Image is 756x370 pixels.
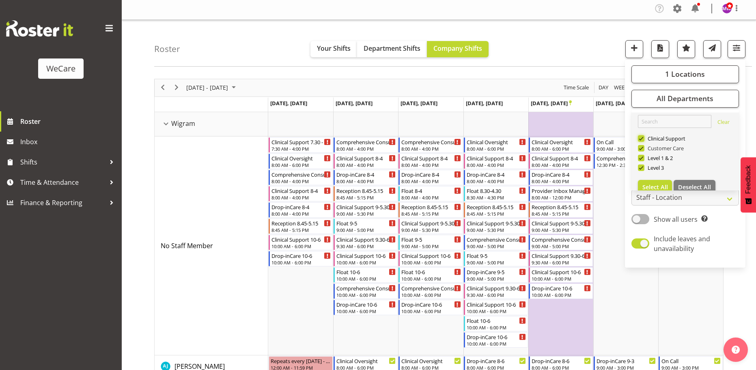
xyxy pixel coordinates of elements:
span: Feedback [745,165,752,194]
div: Float 10-6 [467,316,526,325]
div: 9:00 AM - 5:30 PM [401,227,461,233]
div: No Staff Member"s event - On Call Begin From Saturday, October 25, 2025 at 9:00:00 AM GMT+13:00 E... [594,137,658,153]
div: Float 9-5 [401,235,461,243]
div: 10:00 AM - 6:00 PM [467,340,526,347]
div: Clinical Oversight [336,357,396,365]
span: Show all users [654,215,698,224]
span: Level 1 & 2 [644,155,673,161]
div: 8:00 AM - 12:00 PM [532,194,591,201]
div: Clinical Oversight [532,138,591,146]
div: Drop-inCare 8-6 [532,357,591,365]
div: 10:00 AM - 6:00 PM [467,324,526,331]
div: Float 9-5 [467,251,526,260]
button: Timeline Week [613,82,629,93]
div: Drop-inCare 8-6 [467,357,526,365]
div: next period [170,79,183,96]
button: 1 Locations [631,65,739,83]
div: 10:00 AM - 6:00 PM [401,308,461,314]
div: Drop-inCare 8-4 [467,170,526,178]
span: Deselect All [678,183,711,191]
div: Provider Inbox Management [532,186,591,195]
div: No Staff Member"s event - Float 8-4 Begin From Wednesday, October 22, 2025 at 8:00:00 AM GMT+13:0... [398,186,463,201]
div: Drop-inCare 8-4 [401,170,461,178]
div: 8:00 AM - 4:00 PM [532,178,591,184]
div: No Staff Member"s event - Clinical Support 9.30-6 Begin From Tuesday, October 21, 2025 at 9:30:00... [334,235,398,250]
span: Select All [642,183,668,191]
span: Clinical Support [644,135,686,142]
div: No Staff Member"s event - Comprehensive Consult 9-5 Begin From Thursday, October 23, 2025 at 9:00... [464,235,528,250]
div: No Staff Member"s event - Reception 8.45-5.15 Begin From Thursday, October 23, 2025 at 8:45:00 AM... [464,202,528,218]
button: Next [171,82,182,93]
div: Float 8.30-4.30 [467,186,526,195]
div: No Staff Member"s event - Float 10-6 Begin From Wednesday, October 22, 2025 at 10:00:00 AM GMT+13... [398,267,463,283]
div: Comprehensive Consult 9-5 [532,235,591,243]
div: 10:00 AM - 6:00 PM [271,243,331,249]
div: 7:30 AM - 4:00 PM [271,145,331,152]
div: No Staff Member"s event - Reception 8.45-5.15 Begin From Tuesday, October 21, 2025 at 8:45:00 AM ... [334,186,398,201]
div: No Staff Member"s event - Reception 8.45-5.15 Begin From Friday, October 24, 2025 at 8:45:00 AM G... [529,202,593,218]
div: No Staff Member"s event - Reception 8.45-5.15 Begin From Monday, October 20, 2025 at 8:45:00 AM G... [269,219,333,234]
div: No Staff Member"s event - Drop-inCare 10-6 Begin From Tuesday, October 21, 2025 at 10:00:00 AM GM... [334,300,398,315]
div: 9:30 AM - 6:00 PM [532,259,591,266]
span: Include leaves and unavailability [654,234,710,253]
div: No Staff Member"s event - Clinical Support 9-5.30 Begin From Wednesday, October 22, 2025 at 9:00:... [398,219,463,234]
div: 9:00 AM - 5:30 PM [336,210,396,217]
button: Timeline Day [597,82,610,93]
div: No Staff Member"s event - Clinical Support 8-4 Begin From Tuesday, October 21, 2025 at 8:00:00 AM... [334,154,398,169]
div: 9:00 AM - 5:00 PM [467,259,526,266]
button: Company Shifts [427,41,489,57]
div: No Staff Member"s event - Drop-inCare 9-5 Begin From Thursday, October 23, 2025 at 9:00:00 AM GMT... [464,267,528,283]
div: 8:00 AM - 6:00 PM [467,145,526,152]
div: 8:00 AM - 4:00 PM [271,178,331,184]
div: Clinical Support 8-4 [401,154,461,162]
div: 8:45 AM - 5:15 PM [467,210,526,217]
div: Clinical Support 10-6 [401,251,461,260]
a: Clear [717,118,730,128]
div: No Staff Member"s event - Clinical Support 9.30-6 Begin From Friday, October 24, 2025 at 9:30:00 ... [529,251,593,266]
div: Clinical Support 7.30 - 4 [271,138,331,146]
h4: Roster [154,44,180,54]
span: Day [598,82,609,93]
div: Drop-inCare 10-6 [271,251,331,260]
span: [DATE], [DATE] [466,100,503,107]
div: 10:00 AM - 6:00 PM [336,259,396,266]
div: Drop-inCare 8-4 [271,203,331,211]
div: 8:00 AM - 4:00 PM [401,194,461,201]
td: Wigram resource [155,112,268,136]
span: Wigram [171,119,195,128]
div: No Staff Member"s event - Comprehensive Consult 8-4 Begin From Tuesday, October 21, 2025 at 8:00:... [334,137,398,153]
button: Previous [157,82,168,93]
div: 8:00 AM - 4:00 PM [532,162,591,168]
span: [DATE], [DATE] [270,100,307,107]
span: Department Shifts [364,44,420,53]
span: Company Shifts [433,44,482,53]
div: 9:00 AM - 5:00 PM [401,243,461,249]
div: Clinical Support 10-6 [467,300,526,308]
div: WeCare [46,63,75,75]
div: No Staff Member"s event - Clinical Oversight Begin From Thursday, October 23, 2025 at 8:00:00 AM ... [464,137,528,153]
div: Reception 8.45-5.15 [467,203,526,211]
div: Clinical Support 9.30-6 [336,235,396,243]
div: 12:30 PM - 2:30 PM [597,162,656,168]
div: No Staff Member"s event - Drop-inCare 8-4 Begin From Thursday, October 23, 2025 at 8:00:00 AM GMT... [464,170,528,185]
div: Reception 8.45-5.15 [532,203,591,211]
span: [DATE] - [DATE] [185,82,229,93]
div: Comprehensive Consult 9-5 [467,235,526,243]
img: Rosterit website logo [6,20,73,37]
div: Drop-inCare 8-4 [532,170,591,178]
div: Clinical Support 8-4 [467,154,526,162]
div: 10:00 AM - 6:00 PM [336,308,396,314]
span: Inbox [20,136,118,148]
div: No Staff Member"s event - Drop-inCare 8-4 Begin From Monday, October 20, 2025 at 8:00:00 AM GMT+1... [269,202,333,218]
button: Send a list of all shifts for the selected filtered period to all rostered employees. [703,40,721,58]
div: No Staff Member"s event - Float 10-6 Begin From Tuesday, October 21, 2025 at 10:00:00 AM GMT+13:0... [334,267,398,283]
div: Comprehensive Consult 10-6 [336,284,396,292]
span: Roster [20,115,118,128]
div: 10:00 AM - 6:00 PM [401,259,461,266]
div: 10:00 AM - 6:00 PM [336,292,396,298]
div: Reception 8.45-5.15 [336,186,396,195]
div: 9:00 AM - 3:00 PM [597,145,656,152]
button: October 2025 [185,82,239,93]
div: Clinical Oversight [271,154,331,162]
div: On Call [597,138,656,146]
